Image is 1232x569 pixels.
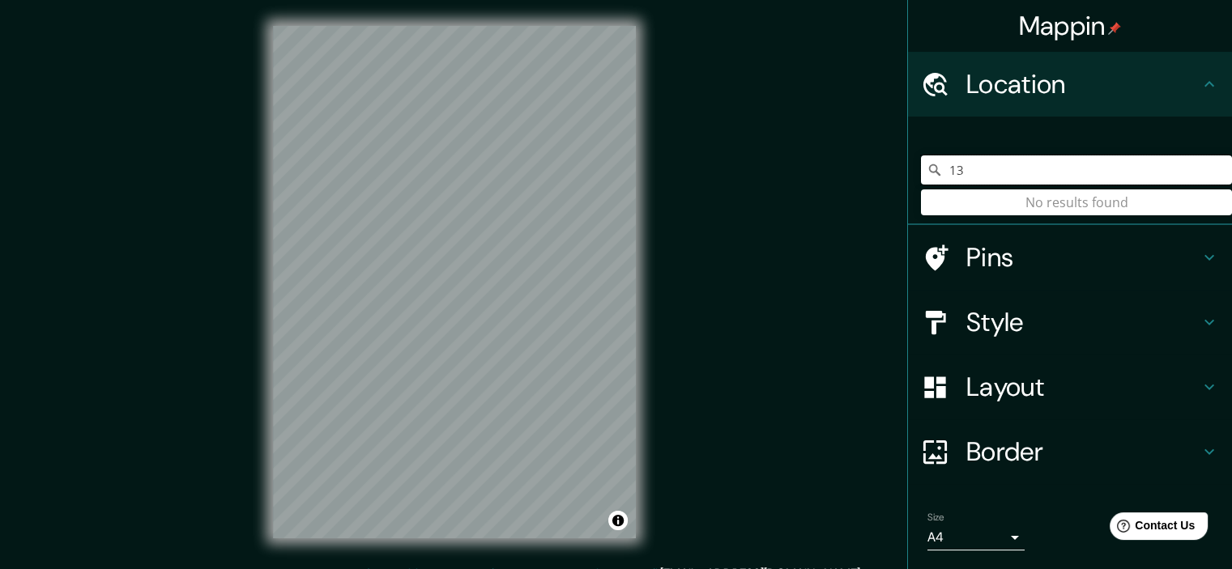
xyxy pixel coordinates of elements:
h4: Layout [966,371,1200,403]
div: A4 [927,524,1025,550]
div: Pins [908,225,1232,290]
input: Pick your city or area [921,155,1232,185]
h4: Pins [966,241,1200,274]
img: pin-icon.png [1108,22,1121,35]
div: No results found [921,189,1232,215]
h4: Border [966,435,1200,468]
iframe: Help widget launcher [1088,506,1214,551]
button: Toggle attribution [608,511,628,530]
label: Size [927,511,944,524]
div: Border [908,419,1232,484]
div: Layout [908,355,1232,419]
div: Location [908,52,1232,117]
h4: Location [966,68,1200,100]
h4: Mappin [1019,10,1122,42]
h4: Style [966,306,1200,338]
canvas: Map [273,26,636,538]
div: Style [908,290,1232,355]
